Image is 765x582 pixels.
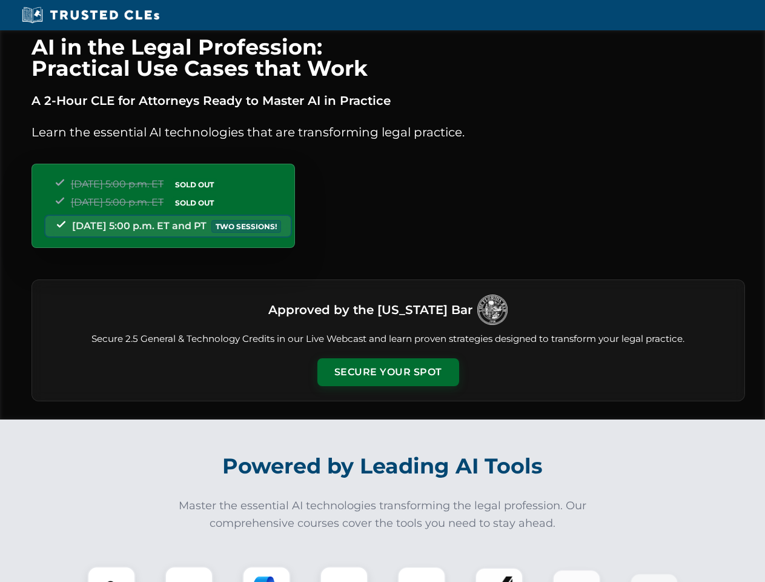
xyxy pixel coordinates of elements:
p: Learn the essential AI technologies that are transforming legal practice. [31,122,745,142]
p: A 2-Hour CLE for Attorneys Ready to Master AI in Practice [31,91,745,110]
img: Logo [477,295,508,325]
span: [DATE] 5:00 p.m. ET [71,178,164,190]
span: SOLD OUT [171,196,218,209]
img: Trusted CLEs [18,6,163,24]
button: Secure Your Spot [317,358,459,386]
h1: AI in the Legal Profession: Practical Use Cases that Work [31,36,745,79]
span: SOLD OUT [171,178,218,191]
p: Secure 2.5 General & Technology Credits in our Live Webcast and learn proven strategies designed ... [47,332,730,346]
p: Master the essential AI technologies transforming the legal profession. Our comprehensive courses... [171,497,595,532]
h3: Approved by the [US_STATE] Bar [268,299,472,321]
h2: Powered by Leading AI Tools [47,445,718,487]
span: [DATE] 5:00 p.m. ET [71,196,164,208]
